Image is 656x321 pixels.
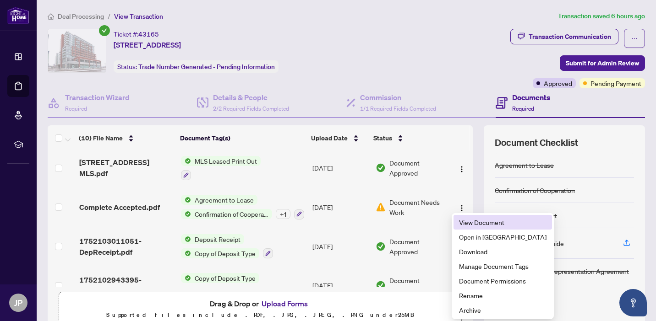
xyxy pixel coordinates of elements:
span: Approved [544,78,572,88]
span: Agreement to Lease [191,195,257,205]
img: Status Icon [181,248,191,258]
h4: Transaction Wizard [65,92,130,103]
span: Open in [GEOGRAPHIC_DATA] [459,232,547,242]
p: Supported files include .PDF, .JPG, .JPEG, .PNG under 25 MB [65,310,456,321]
span: Complete Accepted.pdf [79,202,160,213]
div: Ticket #: [114,29,159,39]
span: 2/2 Required Fields Completed [213,105,289,112]
li: / [108,11,110,21]
span: Document Approved [389,158,447,178]
span: JP [14,296,22,309]
button: Status IconAgreement to LeaseStatus IconConfirmation of Cooperation+1 [181,195,304,219]
div: Transaction Communication [529,29,611,44]
span: Confirmation of Cooperation [191,209,272,219]
span: 43165 [138,30,159,38]
h4: Documents [512,92,550,103]
span: View Transaction [114,12,163,21]
img: Status Icon [181,156,191,166]
div: Confirmation of Cooperation [495,185,575,195]
span: Copy of Deposit Type [191,248,259,258]
span: 1752102943395-DraftCheque.pdf [79,274,174,296]
div: Agreement to Lease [495,160,554,170]
span: Required [512,105,534,112]
span: Copy of Deposit Type [191,273,259,283]
td: [DATE] [309,187,372,227]
img: logo [7,7,29,24]
td: [DATE] [309,149,372,188]
span: Trade Number Generated - Pending Information [138,63,275,71]
span: Document Approved [389,236,447,257]
span: Status [373,133,392,143]
span: Document Approved [389,275,447,295]
span: home [48,13,54,20]
img: Document Status [376,202,386,212]
span: Download [459,246,547,257]
h4: Commission [360,92,436,103]
th: (10) File Name [75,125,176,151]
span: Deal Processing [58,12,104,21]
img: Status Icon [181,273,191,283]
article: Transaction saved 6 hours ago [558,11,645,21]
button: Submit for Admin Review [560,55,645,71]
span: [STREET_ADDRESS] MLS.pdf [79,157,174,179]
span: Submit for Admin Review [566,56,639,70]
img: Logo [458,166,465,173]
button: Status IconMLS Leased Print Out [181,156,261,181]
span: Drag & Drop or [210,298,311,310]
span: Pending Payment [590,78,641,88]
h4: Details & People [213,92,289,103]
span: Document Needs Work [389,197,447,217]
button: Transaction Communication [510,29,618,44]
span: 1752103011051-DepReceipt.pdf [79,235,174,257]
div: Tenant Designated Representation Agreement [495,266,629,276]
img: Document Status [376,241,386,251]
span: Upload Date [311,133,348,143]
span: Deposit Receipt [191,234,244,244]
button: Logo [454,160,469,175]
span: Rename [459,290,547,300]
button: Status IconDeposit ReceiptStatus IconCopy of Deposit Type [181,234,273,259]
th: Status [370,125,448,151]
div: MLS Leased Print Out [495,210,557,220]
button: Open asap [619,289,647,316]
img: Status Icon [181,209,191,219]
img: Status Icon [181,195,191,205]
td: [DATE] [309,266,372,305]
img: Logo [458,204,465,212]
img: Document Status [376,280,386,290]
img: IMG-N12237408_1.jpg [48,29,106,72]
img: Document Status [376,163,386,173]
span: Required [65,105,87,112]
span: Document Permissions [459,276,547,286]
span: 1/1 Required Fields Completed [360,105,436,112]
img: Status Icon [181,234,191,244]
span: ellipsis [631,35,638,42]
span: [STREET_ADDRESS] [114,39,181,50]
span: check-circle [99,25,110,36]
span: View Document [459,217,547,227]
button: Status IconCopy of Deposit Type [181,273,259,298]
th: Document Tag(s) [176,125,307,151]
span: MLS Leased Print Out [191,156,261,166]
td: [DATE] [309,227,372,266]
th: Upload Date [307,125,370,151]
span: Document Checklist [495,136,578,149]
div: + 1 [276,209,290,219]
div: Status: [114,60,279,73]
span: (10) File Name [79,133,123,143]
button: Logo [454,200,469,214]
span: Manage Document Tags [459,261,547,271]
button: Upload Forms [259,298,311,310]
span: Archive [459,305,547,315]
